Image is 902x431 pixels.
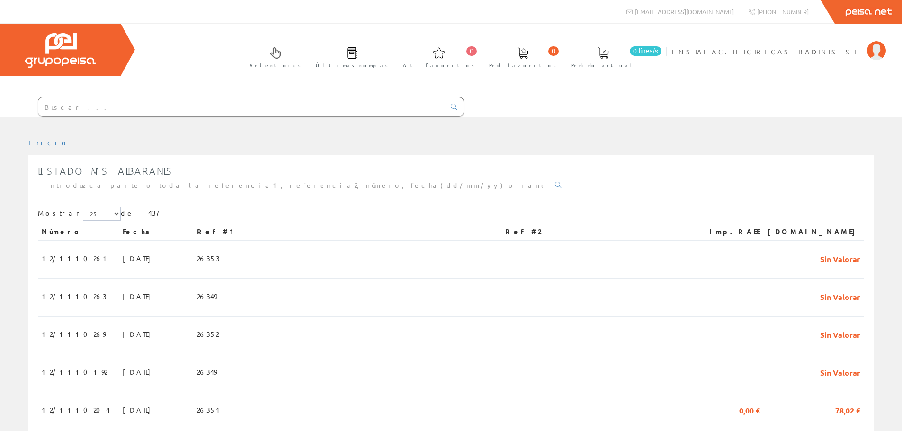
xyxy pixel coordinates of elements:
span: 26349 [197,364,217,380]
th: [DOMAIN_NAME] [764,223,864,240]
span: 26351 [197,402,224,418]
input: Buscar ... [38,97,445,116]
span: Sin Valorar [820,326,860,342]
span: 12/1110269 [42,326,106,342]
span: 0,00 € [739,402,760,418]
span: 12/1110263 [42,288,107,304]
th: Imp.RAEE [693,223,764,240]
span: 0 [548,46,559,56]
select: Mostrar [83,207,121,221]
span: 26352 [197,326,219,342]
a: Últimas compras [306,39,393,74]
span: Selectores [250,61,301,70]
span: [DATE] [123,326,155,342]
th: Fecha [119,223,193,240]
th: Ref #2 [501,223,693,240]
a: INSTALAC.ELECTRICAS BADENES SL [672,39,886,48]
img: Grupo Peisa [25,33,96,68]
span: [PHONE_NUMBER] [757,8,809,16]
span: Listado mis albaranes [38,165,173,176]
span: 26349 [197,288,217,304]
span: [EMAIL_ADDRESS][DOMAIN_NAME] [635,8,734,16]
span: 78,02 € [835,402,860,418]
span: 12/1110204 [42,402,110,418]
span: [DATE] [123,288,155,304]
span: 12/1110261 [42,250,111,266]
span: 0 línea/s [630,46,661,56]
input: Introduzca parte o toda la referencia1, referencia2, número, fecha(dd/mm/yy) o rango de fechas(dd... [38,177,549,193]
th: Ref #1 [193,223,501,240]
label: Mostrar [38,207,121,221]
span: Ped. favoritos [489,61,556,70]
span: 12/1110192 [42,364,107,380]
th: Número [38,223,119,240]
span: [DATE] [123,364,155,380]
a: Selectores [241,39,306,74]
span: Art. favoritos [403,61,474,70]
span: 26353 [197,250,220,266]
span: [DATE] [123,402,155,418]
span: Sin Valorar [820,288,860,304]
span: [DATE] [123,250,155,266]
span: 0 [466,46,477,56]
div: de 437 [38,207,864,223]
span: Sin Valorar [820,250,860,266]
a: Inicio [28,138,69,147]
span: Últimas compras [316,61,388,70]
span: INSTALAC.ELECTRICAS BADENES SL [672,47,862,56]
span: Pedido actual [571,61,635,70]
span: Sin Valorar [820,364,860,380]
